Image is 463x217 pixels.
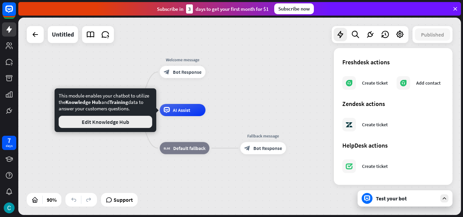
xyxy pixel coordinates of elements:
div: Subscribe in days to get your first month for $1 [157,4,269,14]
div: 7 [7,137,11,144]
i: block_bot_response [244,145,250,151]
div: Fallback message [236,133,290,139]
div: Create ticket [362,80,388,86]
div: Test your bot [376,195,437,202]
div: Create ticket [362,163,388,169]
span: Bot Response [173,69,202,75]
i: block_fallback [164,145,170,151]
div: Create ticket [362,122,388,128]
a: 7 days [2,136,16,150]
div: Welcome message [155,57,210,63]
div: Zendesk actions [342,100,444,108]
i: block_bot_response [164,69,170,75]
div: Freshdesk actions [342,58,444,66]
button: Published [415,28,450,41]
button: Open LiveChat chat widget [5,3,26,23]
div: 3 [186,4,193,14]
span: Default fallback [173,145,205,151]
div: 90% [45,194,59,205]
span: Support [114,194,133,205]
div: days [6,144,13,148]
div: HelpDesk actions [342,142,444,149]
div: Subscribe now [274,3,314,14]
span: Knowledge Hub [65,99,101,105]
div: Add contact [416,80,441,86]
span: Bot Response [254,145,282,151]
span: AI Assist [173,107,190,113]
div: Untitled [52,26,74,43]
button: Edit Knowledge Hub [59,116,152,128]
div: This module enables your chatbot to utilize the and data to answer your customers questions. [59,92,152,128]
span: Training [109,99,128,105]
